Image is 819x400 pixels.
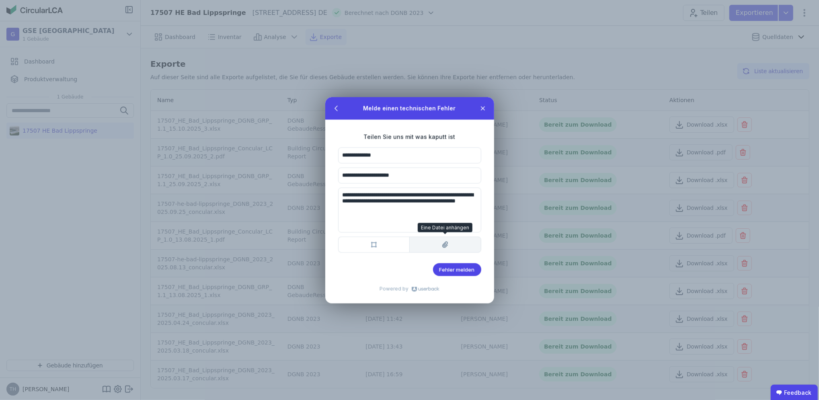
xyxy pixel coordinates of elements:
[338,132,481,141] div: Teilen Sie uns mit was kaputt ist
[380,286,440,292] a: Powered by
[351,105,469,112] ubdiv: Melde einen technischen Fehler
[433,263,481,276] button: Fehler melden
[439,266,475,273] span: Fehler melden
[418,223,472,232] utooltip: Eine Datei anhängen
[380,286,408,292] span: Powered by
